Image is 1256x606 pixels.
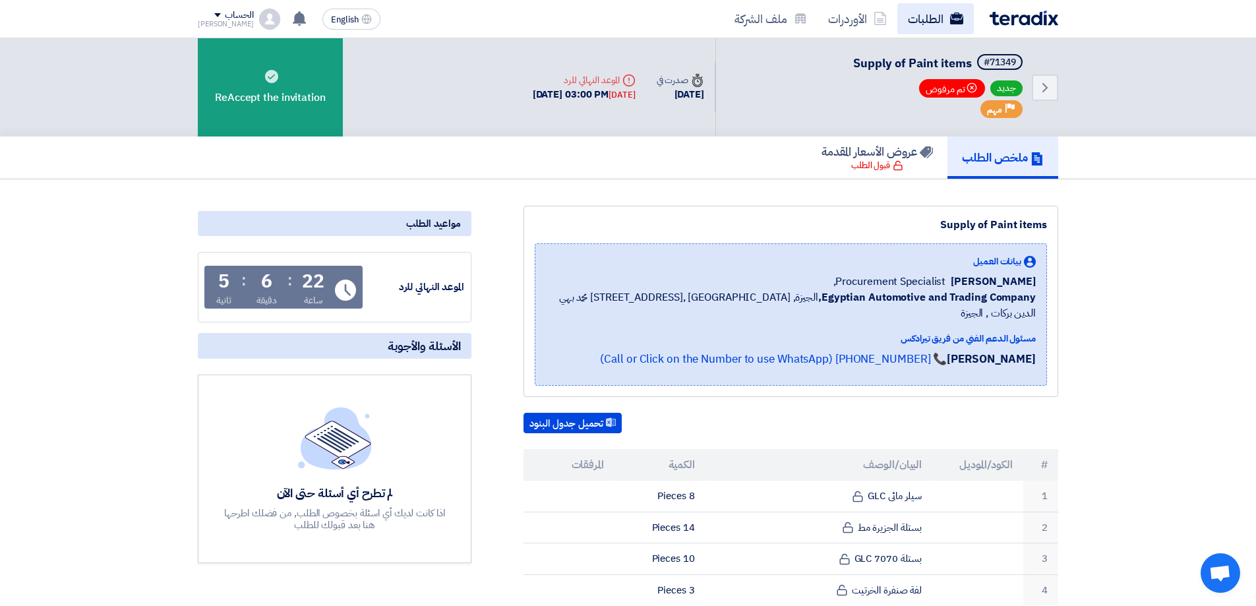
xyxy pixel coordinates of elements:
[951,274,1036,289] span: [PERSON_NAME]
[546,289,1036,321] span: الجيزة, [GEOGRAPHIC_DATA] ,[STREET_ADDRESS] محمد بهي الدين بركات , الجيزة
[1201,553,1240,593] div: دردشة مفتوحة
[241,268,246,292] div: :
[298,407,372,469] img: empty_state_list.svg
[1023,574,1058,605] td: 4
[853,54,972,72] span: Supply of Paint items
[705,512,933,543] td: بستلة الجزيرة مط
[198,211,471,236] div: مواعيد الطلب
[256,293,277,307] div: دقيقة
[1023,449,1058,481] th: #
[853,54,1025,73] h5: Supply of Paint items
[987,104,1002,116] span: مهم
[198,20,254,28] div: [PERSON_NAME]
[705,449,933,481] th: البيان/الوصف
[947,351,1036,367] strong: [PERSON_NAME]
[1023,543,1058,575] td: 3
[818,3,897,34] a: الأوردرات
[218,272,229,291] div: 5
[365,280,464,295] div: الموعد النهائي للرد
[216,293,231,307] div: ثانية
[990,80,1023,96] span: جديد
[818,289,1036,305] b: Egyptian Automotive and Trading Company,
[614,481,705,512] td: 8 Pieces
[724,3,818,34] a: ملف الشركة
[705,543,933,575] td: بستلة 7070 GLC
[546,332,1036,346] div: مسئول الدعم الفني من فريق تيرادكس
[897,3,974,34] a: الطلبات
[962,150,1044,165] h5: ملخص الطلب
[1023,481,1058,512] td: 1
[198,38,343,136] div: ReAccept the invitation
[523,413,622,434] button: تحميل جدول البنود
[223,507,447,531] div: اذا كانت لديك أي اسئلة بخصوص الطلب, من فضلك اطرحها هنا بعد قبولك للطلب
[609,88,635,102] div: [DATE]
[984,58,1016,67] div: #71349
[535,217,1047,233] div: Supply of Paint items
[302,272,324,291] div: 22
[932,449,1023,481] th: الكود/الموديل
[614,449,705,481] th: الكمية
[388,338,461,353] span: الأسئلة والأجوبة
[947,136,1058,179] a: ملخص الطلب
[807,136,947,179] a: عروض الأسعار المقدمة قبول الطلب
[990,11,1058,26] img: Teradix logo
[833,274,946,289] span: Procurement Specialist,
[223,485,447,500] div: لم تطرح أي أسئلة حتى الآن
[614,574,705,605] td: 3 Pieces
[261,272,272,291] div: 6
[705,481,933,512] td: سيلر مائى GLC
[614,512,705,543] td: 14 Pieces
[287,268,292,292] div: :
[614,543,705,575] td: 10 Pieces
[657,73,704,87] div: صدرت في
[851,159,903,172] div: قبول الطلب
[259,9,280,30] img: profile_test.png
[1023,512,1058,543] td: 2
[600,351,947,367] a: 📞 [PHONE_NUMBER] (Call or Click on the Number to use WhatsApp)
[322,9,380,30] button: English
[657,87,704,102] div: [DATE]
[225,10,253,21] div: الحساب
[331,15,359,24] span: English
[523,449,614,481] th: المرفقات
[919,79,985,98] span: تم مرفوض
[973,255,1021,268] span: بيانات العميل
[304,293,323,307] div: ساعة
[533,73,636,87] div: الموعد النهائي للرد
[533,87,636,102] div: [DATE] 03:00 PM
[822,144,933,159] h5: عروض الأسعار المقدمة
[705,574,933,605] td: لفة صنفرة الخرتيت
